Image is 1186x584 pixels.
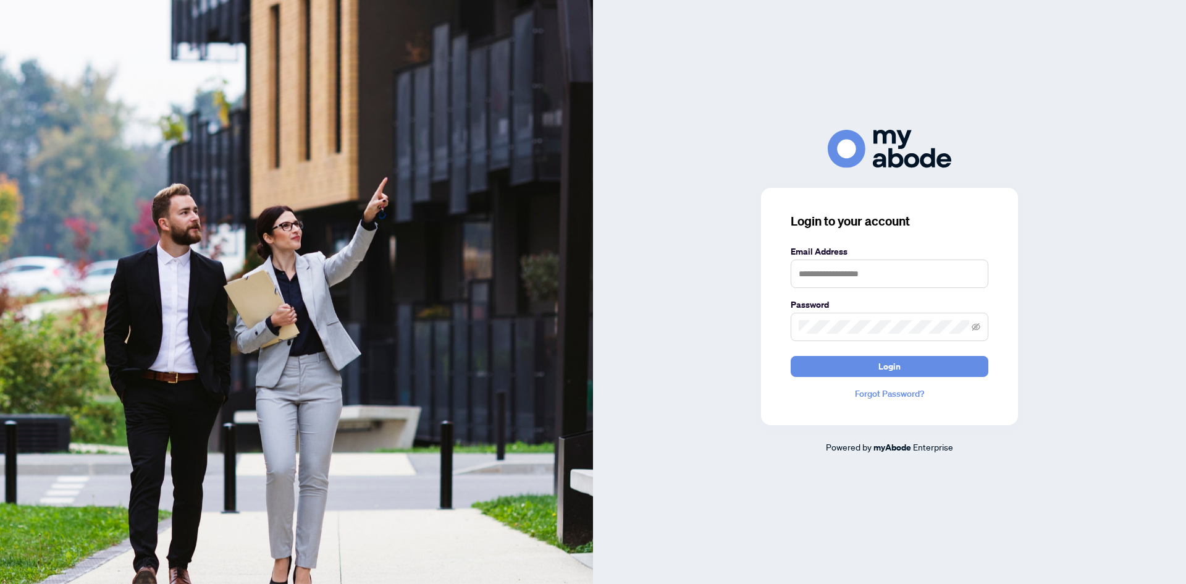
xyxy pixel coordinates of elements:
span: Powered by [826,441,872,452]
a: myAbode [873,441,911,454]
h3: Login to your account [791,213,988,230]
span: Enterprise [913,441,953,452]
a: Forgot Password? [791,387,988,400]
img: ma-logo [828,130,951,167]
label: Email Address [791,245,988,258]
span: eye-invisible [972,323,980,331]
button: Login [791,356,988,377]
span: Login [878,357,901,376]
label: Password [791,298,988,311]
